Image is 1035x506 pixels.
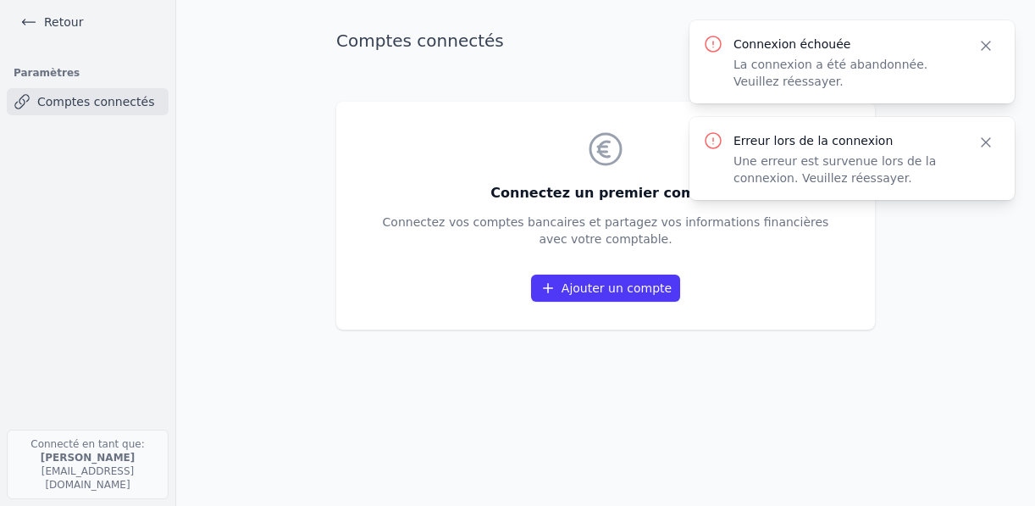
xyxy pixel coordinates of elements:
a: Ajouter un compte [531,275,680,302]
p: Connectez vos comptes bancaires et partagez vos informations financières avec votre comptable. [383,214,829,247]
p: La connexion a été abandonnée. Veuillez réessayer. [733,56,957,90]
p: Une erreur est survenue lors de la connexion. Veuillez réessayer. [733,153,957,186]
h3: Paramètres [7,61,169,85]
a: Retour [14,10,90,34]
p: Erreur lors de la connexion [733,132,957,149]
p: Connexion échouée [733,36,957,53]
h3: Connectez un premier compte [383,183,829,203]
p: Connecté en tant que: [EMAIL_ADDRESS][DOMAIN_NAME] [7,430,169,499]
a: Comptes connectés [7,88,169,115]
strong: [PERSON_NAME] [41,452,136,464]
h1: Comptes connectés [336,29,504,53]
